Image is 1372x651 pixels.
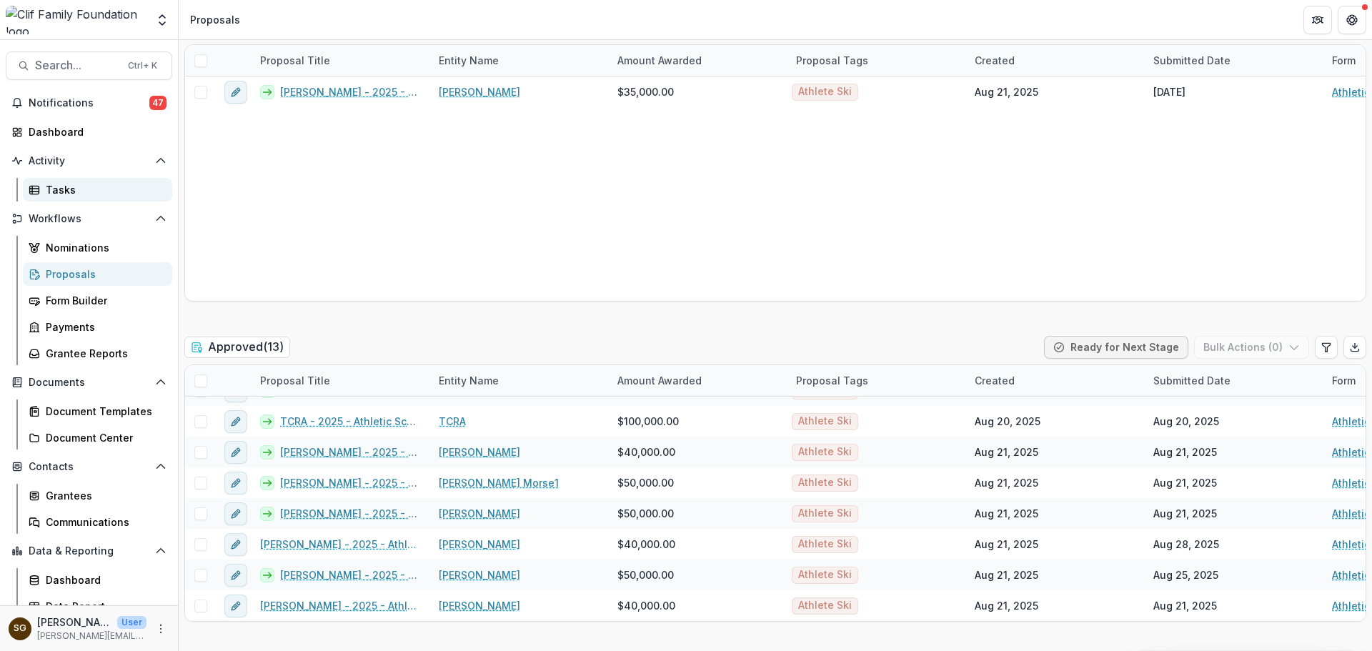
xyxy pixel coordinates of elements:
button: edit [224,81,247,104]
div: Proposal Title [252,365,430,396]
a: Payments [23,315,172,339]
div: Proposal Tags [787,45,966,76]
div: Aug 20, 2025 [975,414,1040,429]
p: [PERSON_NAME] [37,615,111,630]
div: Aug 21, 2025 [975,84,1038,99]
div: Created [966,365,1145,396]
div: Communications [46,515,161,530]
div: Aug 21, 2025 [975,537,1038,552]
div: Created [966,53,1023,68]
span: Workflows [29,213,149,225]
div: [DATE] [1153,84,1185,99]
button: edit [224,595,247,617]
div: Aug 28, 2025 [1153,537,1219,552]
a: [PERSON_NAME] [439,444,520,459]
div: Submitted Date [1145,45,1323,76]
button: edit [224,410,247,433]
div: Amount Awarded [609,45,787,76]
div: Aug 25, 2025 [1153,567,1218,582]
a: Grantee Reports [23,342,172,365]
span: $100,000.00 [617,414,679,429]
button: Open entity switcher [152,6,172,34]
a: Document Center [23,426,172,449]
button: Partners [1303,6,1332,34]
div: Amount Awarded [609,365,787,396]
a: [PERSON_NAME] [439,537,520,552]
div: Aug 20, 2025 [1153,414,1219,429]
div: Aug 21, 2025 [1153,598,1217,613]
button: Notifications47 [6,91,172,114]
span: Notifications [29,97,149,109]
button: edit [224,564,247,587]
div: Submitted Date [1145,53,1239,68]
div: Aug 21, 2025 [975,506,1038,521]
a: [PERSON_NAME] - 2025 - Athletic Scholarship Program [260,537,422,552]
p: [PERSON_NAME][EMAIL_ADDRESS][DOMAIN_NAME] [37,630,146,642]
div: Aug 21, 2025 [975,444,1038,459]
div: Entity Name [430,45,609,76]
div: Dashboard [29,124,161,139]
div: Created [966,45,1145,76]
button: Export table data [1343,336,1366,359]
div: Form [1323,53,1364,68]
div: Data Report [46,599,161,614]
div: Tasks [46,182,161,197]
div: Proposal Title [252,45,430,76]
a: [PERSON_NAME] - 2025 - Athletic Scholarship Program [280,567,422,582]
button: Ready for Next Stage [1044,336,1188,359]
button: edit [224,533,247,556]
div: Payments [46,319,161,334]
button: Open Documents [6,371,172,394]
a: [PERSON_NAME] [439,506,520,521]
div: Submitted Date [1145,373,1239,388]
span: $40,000.00 [617,444,675,459]
div: Aug 21, 2025 [975,598,1038,613]
a: Form Builder [23,289,172,312]
span: Search... [35,59,119,72]
div: Form Builder [46,293,161,308]
a: Document Templates [23,399,172,423]
div: Form [1323,373,1364,388]
a: [PERSON_NAME] Morse1 [439,475,559,490]
button: edit [224,472,247,495]
div: Proposal Tags [787,365,966,396]
a: Grantees [23,484,172,507]
div: Proposal Title [252,53,339,68]
div: Entity Name [430,365,609,396]
span: $40,000.00 [617,537,675,552]
a: [PERSON_NAME] - 2025 - Athletic Scholarship Program [280,84,422,99]
button: Search... [6,51,172,80]
div: Proposal Tags [787,53,877,68]
button: Bulk Actions (0) [1194,336,1309,359]
button: Open Workflows [6,207,172,230]
nav: breadcrumb [184,9,246,30]
span: $50,000.00 [617,506,674,521]
div: Ctrl + K [125,58,160,74]
a: TCRA [439,414,466,429]
a: Proposals [23,262,172,286]
button: Open Data & Reporting [6,540,172,562]
div: Aug 21, 2025 [1153,506,1217,521]
a: Nominations [23,236,172,259]
a: Dashboard [6,120,172,144]
div: Amount Awarded [609,373,710,388]
div: Proposal Title [252,373,339,388]
span: Data & Reporting [29,545,149,557]
div: Grantees [46,488,161,503]
span: Activity [29,155,149,167]
a: Data Report [23,595,172,618]
div: Entity Name [430,53,507,68]
button: edit [224,502,247,525]
span: Contacts [29,461,149,473]
p: User [117,616,146,629]
a: [PERSON_NAME] - 2025 - Athletic Scholarship Program [280,444,422,459]
div: Amount Awarded [609,53,710,68]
